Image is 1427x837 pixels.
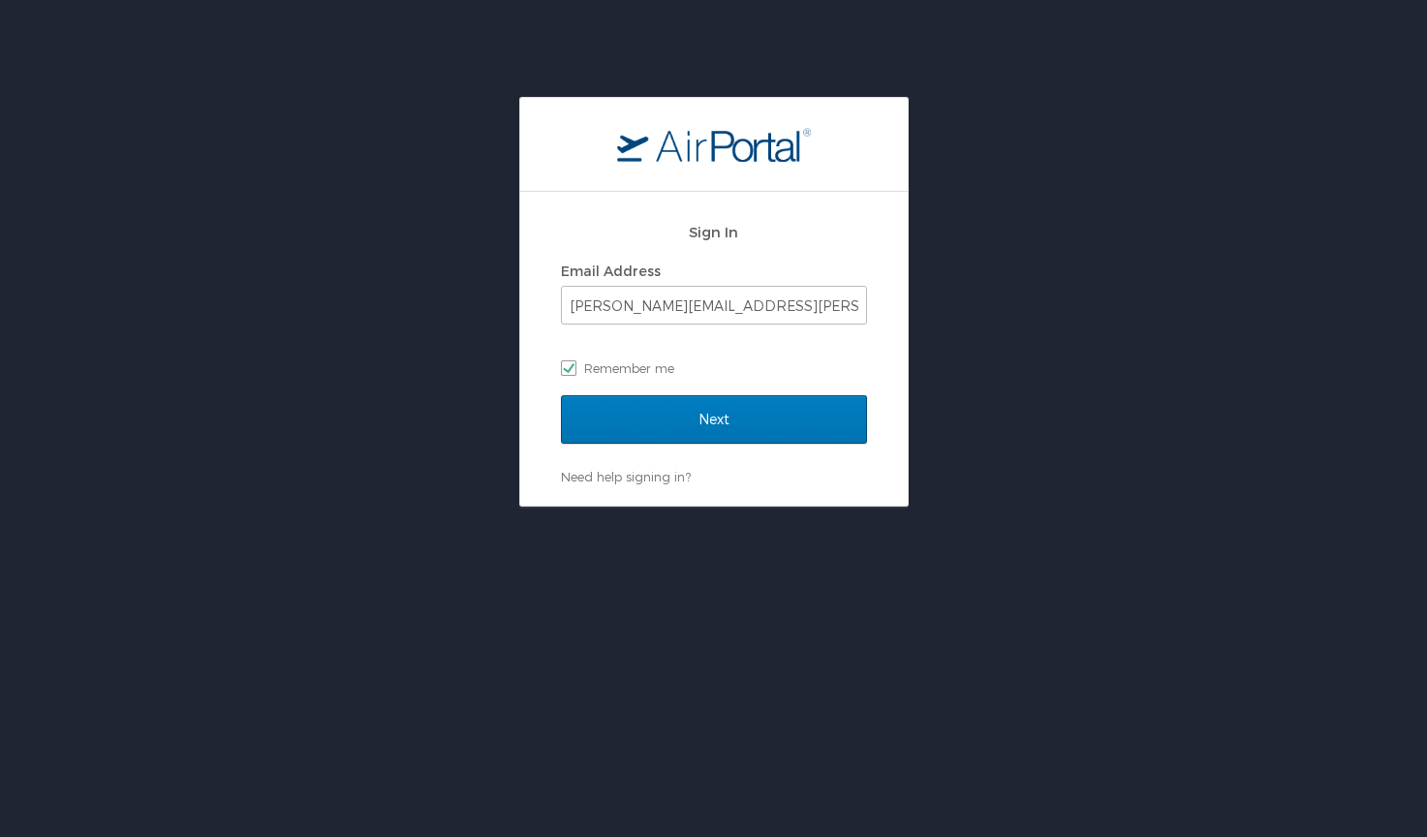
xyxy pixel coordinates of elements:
[561,263,661,279] label: Email Address
[617,127,811,162] img: logo
[561,354,867,383] label: Remember me
[561,395,867,444] input: Next
[561,221,867,243] h2: Sign In
[561,469,691,484] a: Need help signing in?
